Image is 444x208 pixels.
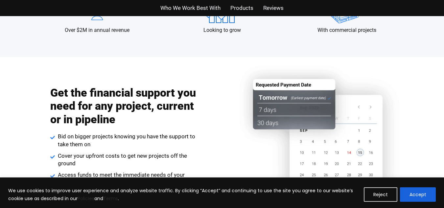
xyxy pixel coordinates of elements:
[65,27,129,34] p: Over $2M in annual revenue
[230,3,253,13] a: Products
[8,187,359,202] p: We use cookies to improve user experience and analyze website traffic. By clicking “Accept” and c...
[56,133,199,149] span: Bid on bigger projects knowing you have the support to take them on
[56,152,199,168] span: Cover your upfront costs to get new projects off the ground
[317,27,376,34] p: With commercial projects
[103,195,118,202] a: Terms
[400,187,436,202] button: Accept
[263,3,284,13] a: Reviews
[160,3,221,13] a: Who We Work Best With
[78,195,94,202] a: Policies
[56,171,199,187] span: Access funds to meet the immediate needs of your business
[203,27,241,34] p: Looking to grow
[364,187,397,202] button: Reject
[50,86,198,126] h2: Get the financial support you need for any project, current or in pipeline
